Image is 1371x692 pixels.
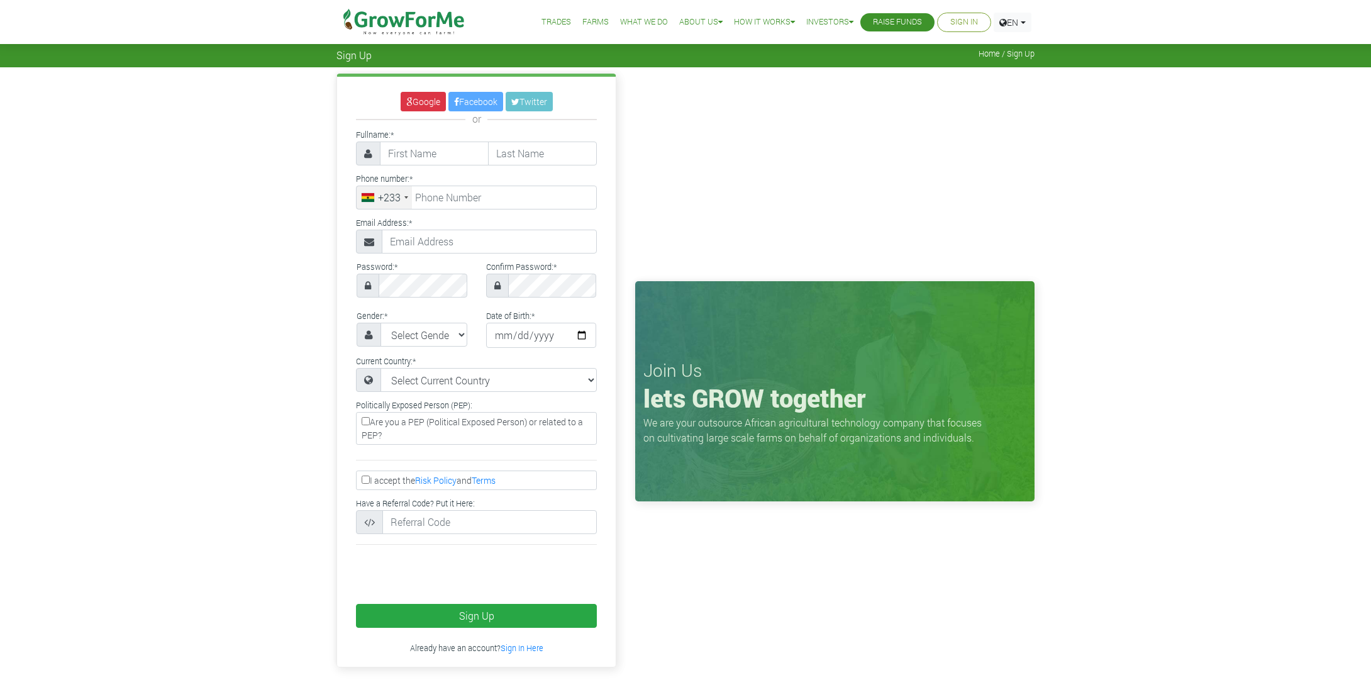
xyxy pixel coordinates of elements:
a: Terms [472,474,496,486]
button: Sign Up [356,604,597,628]
label: I accept the and [356,471,597,490]
a: Investors [806,16,853,29]
a: Sign In [950,16,978,29]
input: Last Name [488,142,597,165]
label: Politically Exposed Person (PEP): [356,399,472,411]
p: We are your outsource African agricultural technology company that focuses on cultivating large s... [643,415,989,445]
input: First Name [380,142,489,165]
small: Already have an account? [410,643,543,653]
label: Gender: [357,310,387,322]
a: EN [994,13,1031,32]
iframe: reCAPTCHA [347,555,538,604]
a: What We Do [620,16,668,29]
label: Email Address: [356,217,412,229]
label: Password: [357,261,397,273]
div: +233 [378,190,401,205]
a: Google [401,92,446,111]
span: Home / Sign Up [979,49,1035,59]
a: Raise Funds [873,16,922,29]
input: Email Address [382,230,597,254]
label: Date of Birth: [486,310,535,322]
a: Trades [541,16,571,29]
label: Fullname: [356,129,394,141]
label: Confirm Password: [486,261,557,273]
div: or [356,111,597,126]
input: Phone Number [356,186,597,209]
label: Current Country: [356,355,416,367]
input: I accept theRisk PolicyandTerms [362,476,370,484]
input: Referral Code [382,510,597,534]
h1: lets GROW together [643,383,1026,413]
a: Farms [582,16,609,29]
span: Sign Up [336,49,372,61]
label: Phone number: [356,173,413,185]
a: Sign In Here [501,643,543,653]
a: How it Works [734,16,795,29]
div: Ghana (Gaana): +233 [357,186,412,209]
label: Have a Referral Code? Put it Here: [356,498,475,510]
input: Are you a PEP (Political Exposed Person) or related to a PEP? [362,417,370,425]
label: Are you a PEP (Political Exposed Person) or related to a PEP? [356,412,597,445]
a: Risk Policy [415,474,457,486]
a: About Us [679,16,723,29]
h3: Join Us [643,360,1026,381]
